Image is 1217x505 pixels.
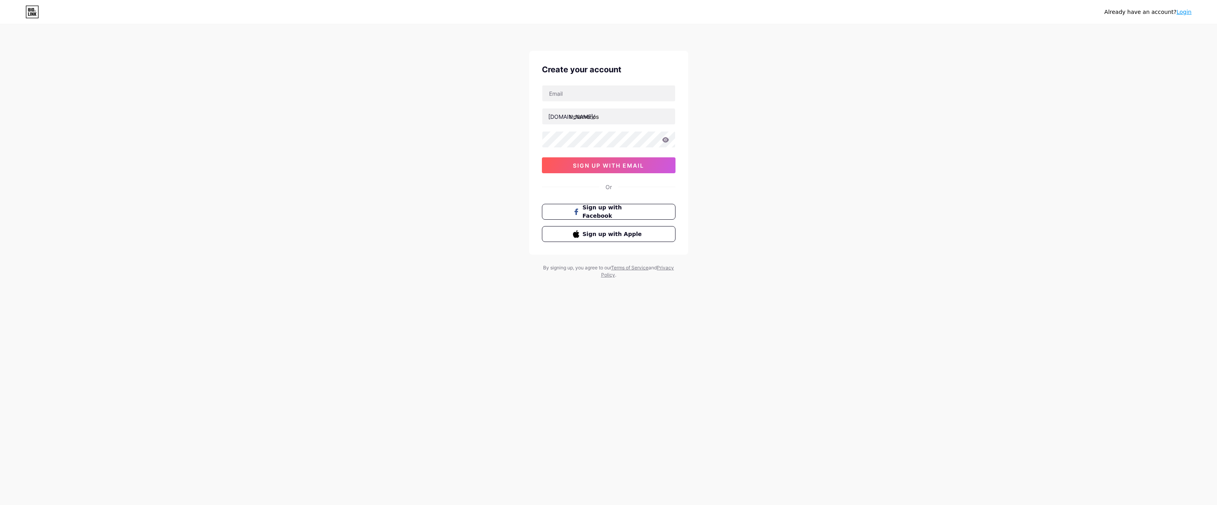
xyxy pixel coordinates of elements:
[541,264,676,279] div: By signing up, you agree to our and .
[611,265,648,271] a: Terms of Service
[582,203,644,220] span: Sign up with Facebook
[606,183,612,191] div: Or
[542,108,675,124] input: username
[582,230,644,238] span: Sign up with Apple
[1176,9,1192,15] a: Login
[548,112,595,121] div: [DOMAIN_NAME]/
[1104,8,1192,16] div: Already have an account?
[542,157,675,173] button: sign up with email
[542,226,675,242] button: Sign up with Apple
[542,204,675,220] button: Sign up with Facebook
[542,64,675,75] div: Create your account
[573,162,644,169] span: sign up with email
[542,85,675,101] input: Email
